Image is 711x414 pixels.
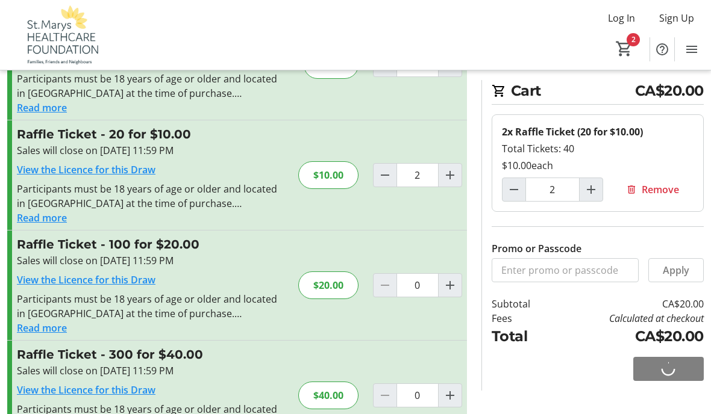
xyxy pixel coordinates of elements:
input: Raffle Ticket (20 for $10.00) Quantity [525,178,580,202]
button: Decrement by one [503,178,525,201]
button: Increment by one [580,178,603,201]
a: View the Licence for this Draw [17,383,155,397]
div: 2x Raffle Ticket (20 for $10.00) [502,125,694,139]
button: Remove [612,178,694,202]
h2: Cart [492,80,704,105]
input: Raffle Ticket Quantity [396,273,439,297]
span: Sign Up [659,11,694,25]
button: Sign Up [650,8,704,28]
input: Raffle Ticket Quantity [396,383,439,407]
button: Log In [598,8,645,28]
span: Log In [608,11,635,25]
button: Decrement by one [374,164,396,187]
img: St. Marys Healthcare Foundation's Logo [7,5,114,65]
div: Sales will close on [DATE] 11:59 PM [17,363,280,378]
div: $40.00 [298,382,359,409]
button: Increment by one [439,274,462,297]
input: Raffle Ticket Quantity [396,163,439,187]
button: Help [650,37,674,61]
td: Fees [492,311,553,326]
td: CA$20.00 [553,297,704,311]
button: Increment by one [439,384,462,407]
button: Read more [17,211,67,225]
div: Participants must be 18 years of age or older and located in [GEOGRAPHIC_DATA] at the time of pur... [17,72,280,100]
h3: Raffle Ticket - 100 for $20.00 [17,235,280,253]
h3: Raffle Ticket - 20 for $10.00 [17,125,280,143]
span: CA$20.00 [635,80,704,102]
label: Promo or Passcode [492,241,581,256]
button: Read more [17,100,67,115]
div: Sales will close on [DATE] 11:59 PM [17,143,280,158]
span: Apply [663,263,689,277]
a: View the Licence for this Draw [17,163,155,176]
input: Enter promo or passcode [492,258,639,282]
div: $10.00 [298,161,359,189]
button: Increment by one [439,164,462,187]
button: Read more [17,321,67,335]
span: Remove [642,182,679,197]
a: View the Licence for this Draw [17,273,155,286]
button: Apply [648,258,704,282]
div: $10.00 each [502,158,694,173]
div: Participants must be 18 years of age or older and located in [GEOGRAPHIC_DATA] at the time of pur... [17,292,280,321]
button: Menu [680,37,704,61]
td: Subtotal [492,297,553,311]
td: CA$20.00 [553,326,704,347]
div: Sales will close on [DATE] 11:59 PM [17,253,280,268]
div: $20.00 [298,271,359,299]
td: Calculated at checkout [553,311,704,326]
td: Total [492,326,553,347]
div: Participants must be 18 years of age or older and located in [GEOGRAPHIC_DATA] at the time of pur... [17,182,280,211]
h3: Raffle Ticket - 300 for $40.00 [17,345,280,363]
div: Total Tickets: 40 [502,141,694,156]
button: Cart [613,38,635,60]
